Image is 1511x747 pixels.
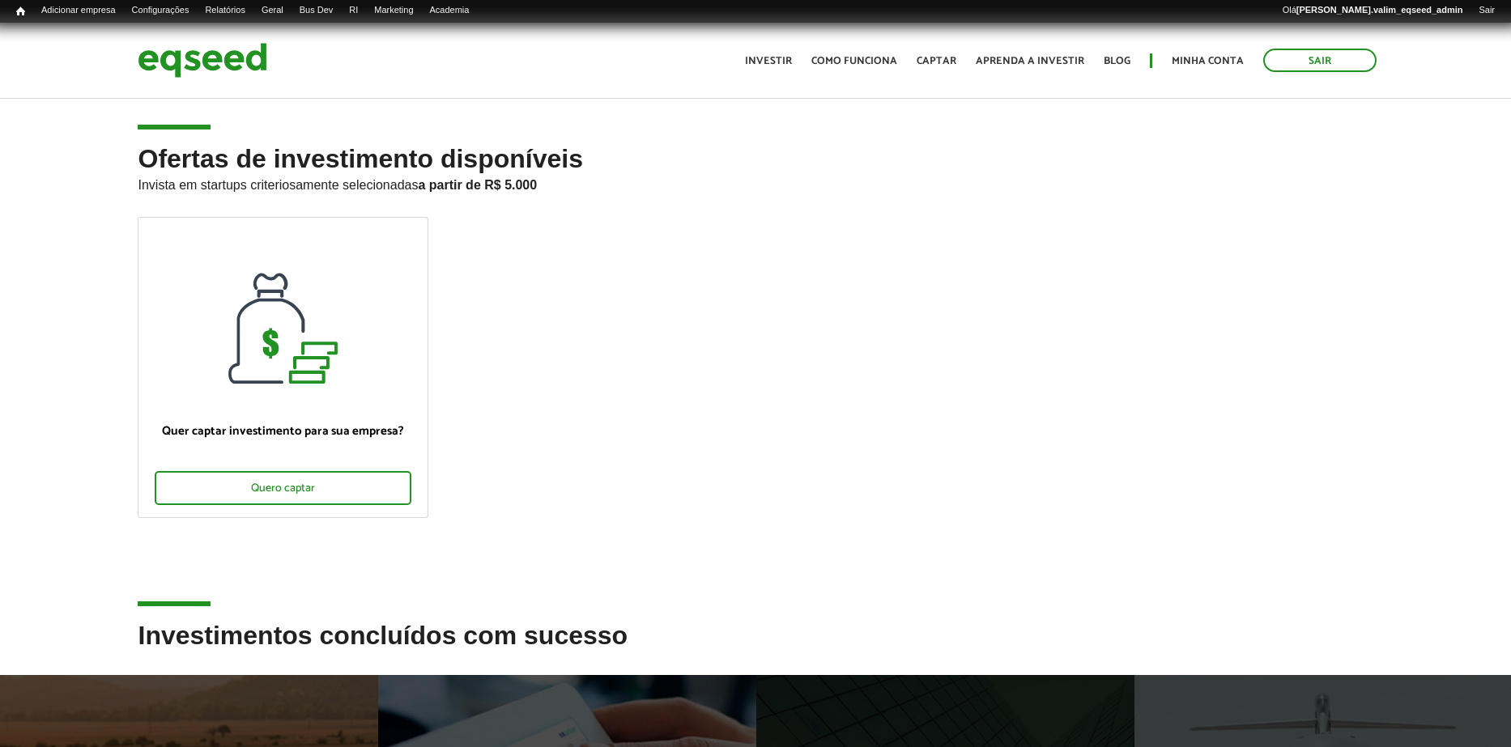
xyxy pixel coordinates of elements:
a: Bus Dev [292,4,342,17]
a: Quer captar investimento para sua empresa? Quero captar [138,217,428,518]
a: Blog [1104,56,1130,66]
h2: Investimentos concluídos com sucesso [138,622,1373,674]
strong: [PERSON_NAME].valim_eqseed_admin [1296,5,1463,15]
strong: a partir de R$ 5.000 [418,178,537,192]
a: Início [8,4,33,19]
a: Olá[PERSON_NAME].valim_eqseed_admin [1275,4,1471,17]
h2: Ofertas de investimento disponíveis [138,145,1373,217]
a: Aprenda a investir [976,56,1084,66]
a: Investir [745,56,792,66]
a: Marketing [366,4,421,17]
img: EqSeed [138,39,267,82]
span: Início [16,6,25,17]
a: Sair [1263,49,1377,72]
p: Invista em startups criteriosamente selecionadas [138,173,1373,193]
a: Relatórios [197,4,253,17]
a: RI [341,4,366,17]
a: Como funciona [811,56,897,66]
a: Geral [253,4,292,17]
a: Captar [917,56,956,66]
a: Minha conta [1172,56,1244,66]
p: Quer captar investimento para sua empresa? [155,424,411,439]
a: Adicionar empresa [33,4,124,17]
a: Academia [422,4,478,17]
a: Configurações [124,4,198,17]
a: Sair [1471,4,1503,17]
div: Quero captar [155,471,411,505]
